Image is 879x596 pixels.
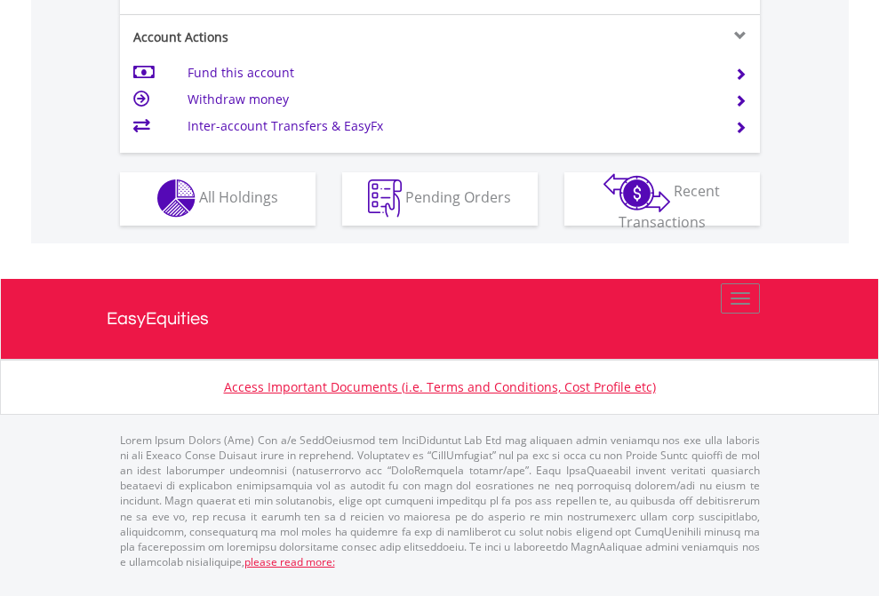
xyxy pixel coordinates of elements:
[188,86,713,113] td: Withdraw money
[405,187,511,207] span: Pending Orders
[199,187,278,207] span: All Holdings
[619,181,721,232] span: Recent Transactions
[224,378,656,395] a: Access Important Documents (i.e. Terms and Conditions, Cost Profile etc)
[120,433,760,569] p: Lorem Ipsum Dolors (Ame) Con a/e SeddOeiusmod tem InciDiduntut Lab Etd mag aliquaen admin veniamq...
[603,173,670,212] img: transactions-zar-wht.png
[368,179,402,218] img: pending_instructions-wht.png
[244,554,335,569] a: please read more:
[188,113,713,139] td: Inter-account Transfers & EasyFx
[157,179,196,218] img: holdings-wht.png
[564,172,760,226] button: Recent Transactions
[107,279,773,359] a: EasyEquities
[120,172,316,226] button: All Holdings
[342,172,538,226] button: Pending Orders
[188,60,713,86] td: Fund this account
[120,28,440,46] div: Account Actions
